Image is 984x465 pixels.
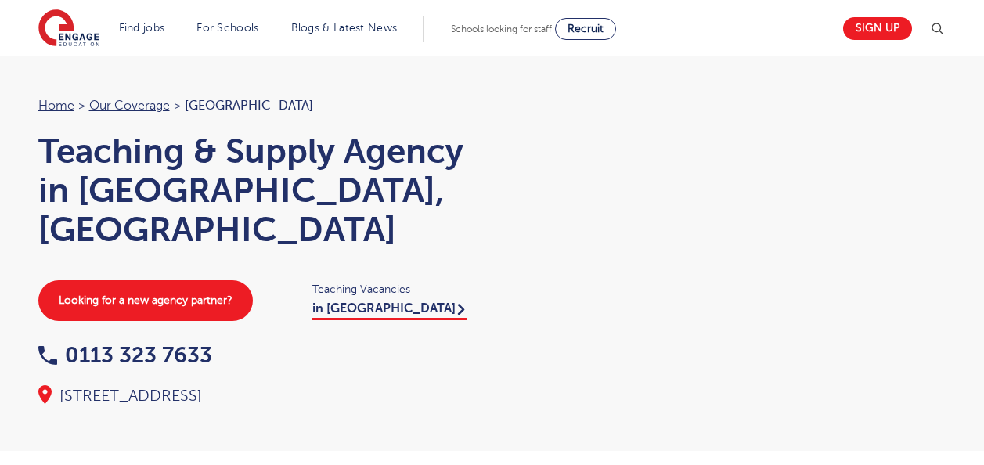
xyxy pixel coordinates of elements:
span: > [78,99,85,113]
h1: Teaching & Supply Agency in [GEOGRAPHIC_DATA], [GEOGRAPHIC_DATA] [38,132,477,249]
span: Schools looking for staff [451,23,552,34]
nav: breadcrumb [38,96,477,116]
a: Recruit [555,18,616,40]
a: Find jobs [119,22,165,34]
a: Home [38,99,74,113]
a: Our coverage [89,99,170,113]
span: [GEOGRAPHIC_DATA] [185,99,313,113]
a: in [GEOGRAPHIC_DATA] [312,301,467,320]
a: 0113 323 7633 [38,343,212,367]
img: Engage Education [38,9,99,49]
a: Sign up [843,17,912,40]
a: Blogs & Latest News [291,22,398,34]
span: > [174,99,181,113]
a: Looking for a new agency partner? [38,280,253,321]
div: [STREET_ADDRESS] [38,385,477,407]
span: Recruit [568,23,604,34]
a: For Schools [196,22,258,34]
span: Teaching Vacancies [312,280,477,298]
